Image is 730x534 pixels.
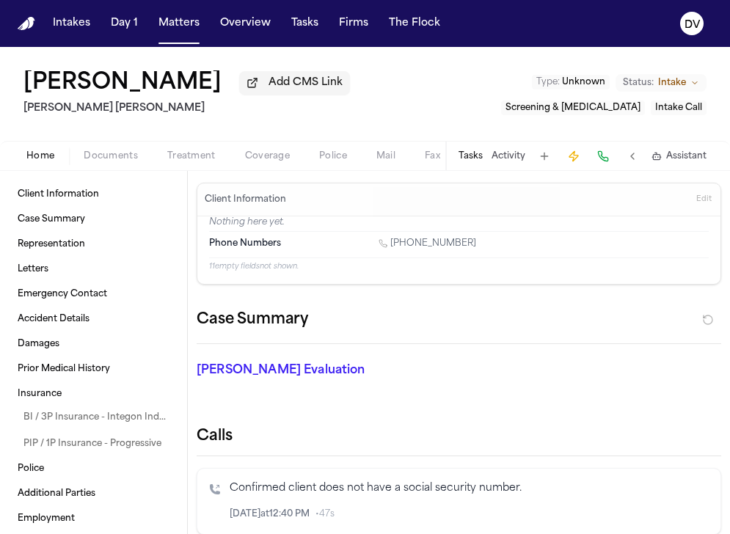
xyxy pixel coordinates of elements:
span: Type : [536,78,560,87]
span: BI / 3P Insurance - Integon Indemnity Corporation [23,412,169,423]
span: Mail [376,150,395,162]
span: Representation [18,238,85,250]
button: Edit service: Screening & Retainer [501,100,645,115]
a: Case Summary [12,208,175,231]
a: Representation [12,233,175,256]
span: Add CMS Link [269,76,343,90]
h2: [PERSON_NAME] [PERSON_NAME] [23,100,350,117]
span: Assistant [666,150,707,162]
button: Edit matter name [23,70,222,97]
span: Prior Medical History [18,363,110,375]
p: [PERSON_NAME] Evaluation [197,362,721,379]
button: Matters [153,10,205,37]
button: Day 1 [105,10,144,37]
span: Emergency Contact [18,288,107,300]
a: PIP / 1P Insurance - Progressive [18,432,175,456]
span: Phone Numbers [209,238,281,249]
button: Change status from Intake [616,74,707,92]
h3: Client Information [202,194,289,205]
p: 11 empty fields not shown. [209,261,709,272]
a: Insurance [12,382,175,406]
button: Edit service: Intake Call [651,100,707,115]
a: Call 1 (801) 671-1022 [379,238,476,249]
a: Prior Medical History [12,357,175,381]
a: BI / 3P Insurance - Integon Indemnity Corporation [18,406,175,429]
span: Intake Call [655,103,702,112]
a: Additional Parties [12,482,175,505]
span: Police [319,150,347,162]
p: Nothing here yet. [209,216,709,231]
button: Edit [692,188,716,211]
a: Employment [12,507,175,530]
span: Treatment [167,150,216,162]
h1: [PERSON_NAME] [23,70,222,97]
span: [DATE] at 12:40 PM [230,508,310,520]
button: Overview [214,10,277,37]
button: Tasks [459,150,483,162]
span: Home [26,150,54,162]
a: Accident Details [12,307,175,331]
span: Documents [84,150,138,162]
button: Add CMS Link [239,71,350,95]
span: Screening & [MEDICAL_DATA] [505,103,640,112]
a: Home [18,17,35,31]
span: Damages [18,338,59,350]
span: Case Summary [18,213,85,225]
button: Edit Type: Unknown [532,75,610,89]
button: Firms [333,10,374,37]
a: Police [12,457,175,480]
text: DV [685,20,701,30]
span: Intake [658,77,686,89]
h2: Case Summary [197,308,308,332]
span: Insurance [18,388,62,400]
button: Make a Call [593,146,613,167]
span: Fax [425,150,440,162]
span: • 47s [315,508,335,520]
a: Letters [12,257,175,281]
button: Add Task [534,146,555,167]
img: Finch Logo [18,17,35,31]
a: Client Information [12,183,175,206]
span: Coverage [245,150,290,162]
span: Unknown [562,78,605,87]
span: PIP / 1P Insurance - Progressive [23,438,161,450]
h2: Calls [197,426,721,447]
span: Employment [18,513,75,524]
a: Emergency Contact [12,282,175,306]
button: Tasks [285,10,324,37]
button: Activity [492,150,525,162]
a: Damages [12,332,175,356]
button: The Flock [383,10,446,37]
span: Edit [696,194,712,205]
span: Letters [18,263,48,275]
span: Accident Details [18,313,90,325]
span: Client Information [18,189,99,200]
span: Additional Parties [18,488,95,500]
span: Police [18,463,44,475]
p: Confirmed client does not have a social security number. [230,480,709,497]
button: Assistant [651,150,707,162]
button: Create Immediate Task [563,146,584,167]
span: Status: [623,77,654,89]
button: Intakes [47,10,96,37]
